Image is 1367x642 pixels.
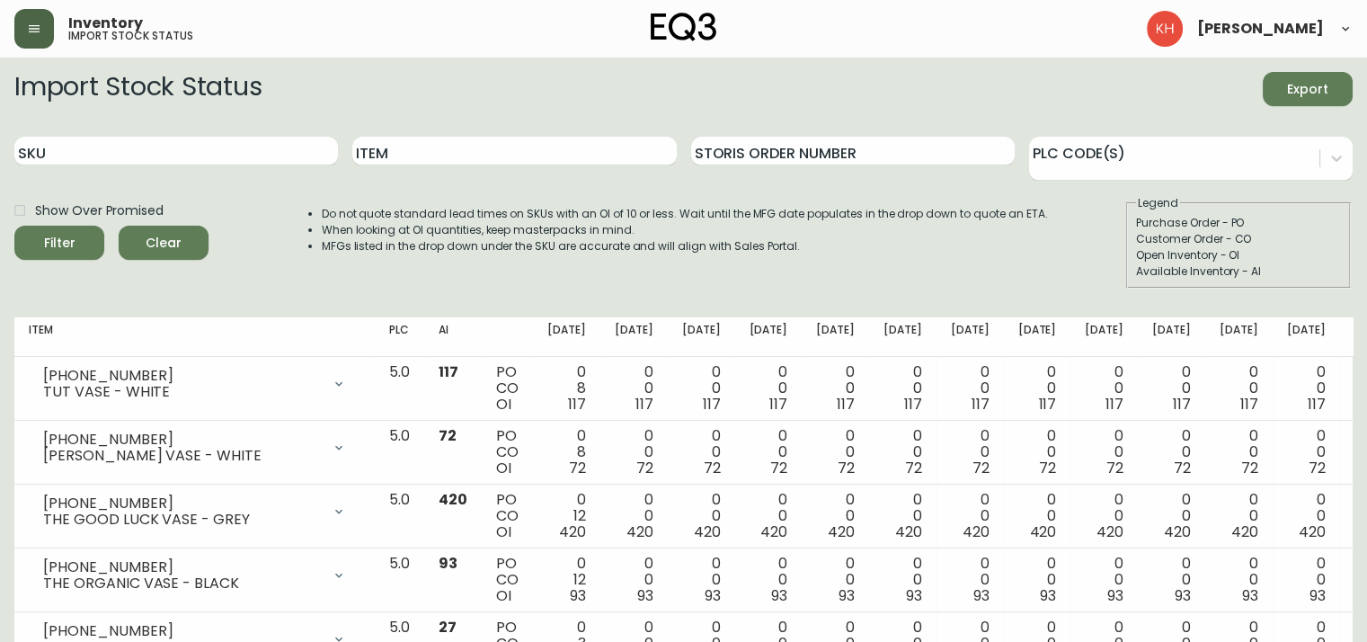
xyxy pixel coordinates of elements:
div: 0 0 [883,364,922,413]
div: 0 0 [816,428,855,477]
span: 420 [1164,522,1191,542]
li: Do not quote standard lead times on SKUs with an OI of 10 or less. Wait until the MFG date popula... [322,206,1048,222]
div: 0 0 [1220,364,1258,413]
div: [PERSON_NAME] VASE - WHITE [43,448,321,464]
td: 5.0 [375,548,424,612]
span: 93 [771,585,787,606]
div: 0 0 [682,364,721,413]
div: Customer Order - CO [1136,231,1341,247]
div: 0 0 [1017,364,1056,413]
span: Show Over Promised [35,201,164,220]
div: 0 0 [1085,492,1123,540]
div: [PHONE_NUMBER] [43,432,321,448]
span: 117 [904,394,922,415]
th: [DATE] [1003,317,1070,357]
th: [DATE] [533,317,600,357]
div: 0 0 [615,428,653,477]
span: 117 [568,394,586,415]
div: 0 0 [1017,428,1056,477]
div: 0 0 [1017,492,1056,540]
span: 117 [439,361,458,382]
div: 0 0 [1287,364,1326,413]
td: 5.0 [375,421,424,485]
div: 0 0 [682,428,721,477]
span: 420 [1298,522,1325,542]
div: 0 0 [1085,556,1123,604]
span: 420 [559,522,586,542]
span: 117 [972,394,990,415]
div: 0 0 [816,492,855,540]
span: 117 [837,394,855,415]
span: 93 [439,553,457,574]
span: 117 [635,394,653,415]
div: PO CO [496,556,519,604]
span: 117 [1307,394,1325,415]
div: 0 0 [883,428,922,477]
div: 0 0 [1287,556,1326,604]
span: 117 [769,394,787,415]
button: Clear [119,226,209,260]
div: 0 0 [1152,364,1191,413]
span: 72 [1174,458,1191,478]
span: 420 [963,522,990,542]
div: 0 12 [547,492,586,540]
span: 117 [703,394,721,415]
div: 0 0 [1152,428,1191,477]
span: 117 [1038,394,1056,415]
span: 420 [439,489,467,510]
div: 0 0 [1085,428,1123,477]
th: AI [424,317,482,357]
span: 420 [626,522,653,542]
span: 72 [704,458,721,478]
span: 420 [1096,522,1123,542]
div: 0 0 [1220,428,1258,477]
th: Item [14,317,375,357]
span: 420 [1029,522,1056,542]
div: 0 0 [951,428,990,477]
div: 0 0 [883,492,922,540]
li: When looking at OI quantities, keep masterpacks in mind. [322,222,1048,238]
span: 72 [972,458,990,478]
span: [PERSON_NAME] [1197,22,1324,36]
span: 72 [770,458,787,478]
div: 0 8 [547,428,586,477]
div: THE GOOD LUCK VASE - GREY [43,512,321,528]
span: 72 [838,458,855,478]
span: 72 [1241,458,1258,478]
th: [DATE] [668,317,735,357]
span: 117 [1105,394,1123,415]
span: OI [496,458,511,478]
div: TUT VASE - WHITE [43,384,321,400]
div: [PHONE_NUMBER] [43,623,321,639]
span: 93 [973,585,990,606]
span: 93 [637,585,653,606]
span: 93 [1242,585,1258,606]
div: 0 0 [615,364,653,413]
span: 420 [760,522,787,542]
div: [PHONE_NUMBER]TUT VASE - WHITE [29,364,360,404]
span: 93 [1040,585,1056,606]
div: 0 0 [1152,492,1191,540]
div: PO CO [496,428,519,477]
td: 5.0 [375,357,424,421]
div: 0 0 [1220,556,1258,604]
div: 0 0 [951,556,990,604]
div: 0 0 [749,364,787,413]
div: Available Inventory - AI [1136,263,1341,280]
div: 0 0 [1287,492,1326,540]
span: 93 [705,585,721,606]
h2: Import Stock Status [14,72,262,106]
span: 93 [906,585,922,606]
div: [PHONE_NUMBER] [43,495,321,512]
div: [PHONE_NUMBER]THE GOOD LUCK VASE - GREY [29,492,360,531]
div: 0 0 [1287,428,1326,477]
span: 420 [694,522,721,542]
span: Export [1277,78,1338,101]
span: 93 [570,585,586,606]
span: Clear [133,232,194,254]
span: 72 [1106,458,1123,478]
div: 0 0 [1017,556,1056,604]
span: 72 [439,425,457,446]
span: 27 [439,617,457,638]
img: logo [651,13,717,41]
